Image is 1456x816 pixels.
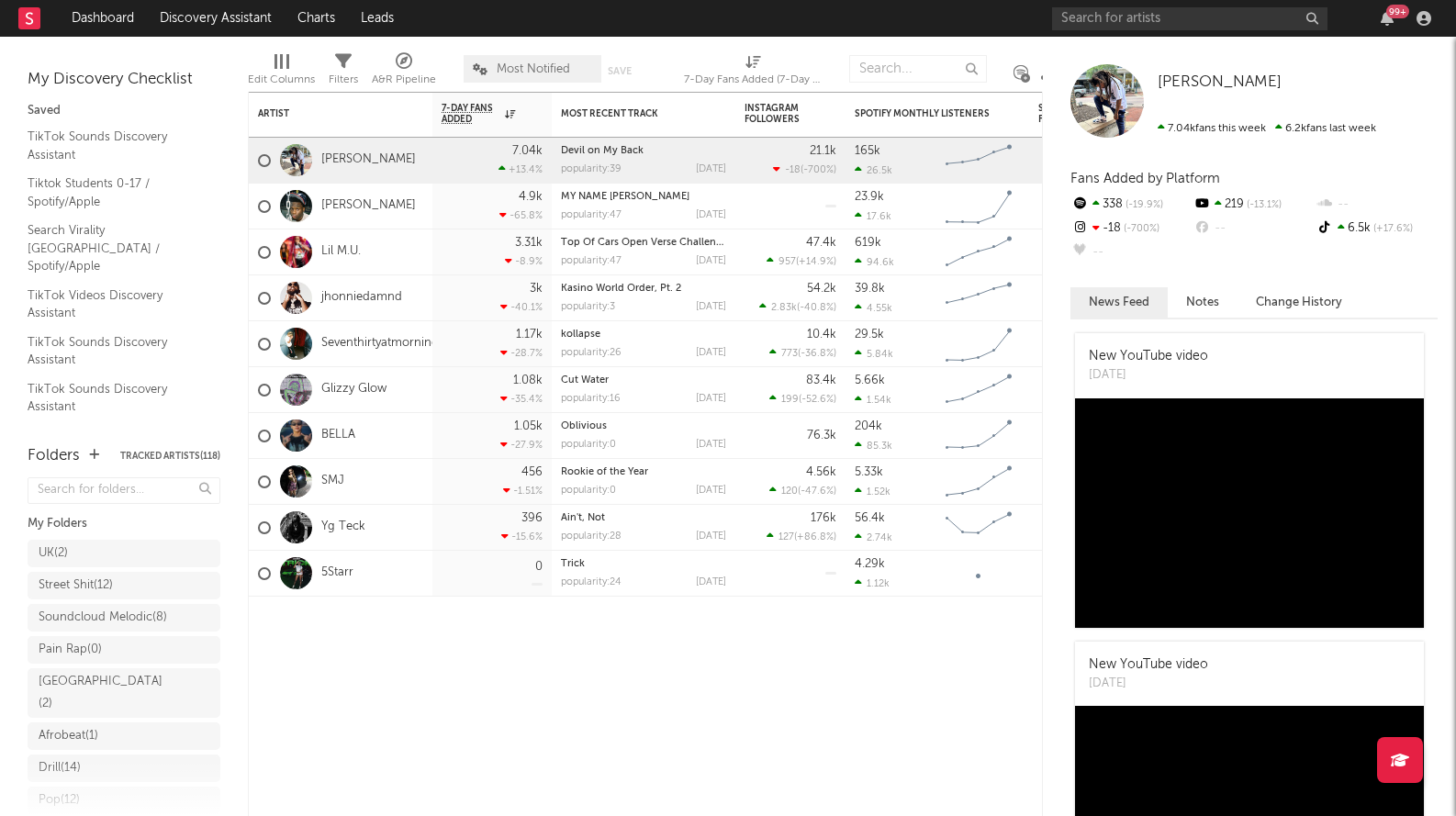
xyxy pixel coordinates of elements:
[28,477,220,504] input: Search for folders...
[855,394,891,406] div: 1.54k
[767,531,836,542] div: ( )
[372,46,436,99] div: A&R Pipeline
[561,486,616,496] div: popularity: 0
[806,466,836,478] div: 4.56k
[561,577,622,587] div: popularity: 24
[855,256,894,268] div: 94.6k
[500,393,543,405] div: -35.4 %
[28,332,202,370] a: TikTok Sounds Discovery Assistant
[759,301,836,313] div: ( )
[849,55,987,83] input: Search...
[800,303,834,313] span: -40.8 %
[28,755,220,782] a: Drill(14)
[855,191,884,203] div: 23.9k
[937,505,1020,551] svg: Chart title
[321,198,416,214] a: [PERSON_NAME]
[773,163,836,175] div: ( )
[684,69,822,91] div: 7-Day Fans Added (7-Day Fans Added)
[28,285,202,323] a: TikTok Videos Discovery Assistant
[1238,287,1361,318] button: Change History
[521,512,543,524] div: 396
[801,395,834,405] span: -52.6 %
[513,374,543,386] div: 1.08k
[28,100,220,122] div: Saved
[530,283,543,295] div: 3k
[561,108,699,119] div: Most Recent Track
[1193,217,1315,240] div: --
[561,238,728,248] a: Top Of Cars Open Verse Challenge
[248,69,315,91] div: Edit Columns
[28,668,220,718] a: [GEOGRAPHIC_DATA](2)
[696,302,726,312] div: [DATE]
[803,165,834,175] span: -700 %
[561,146,644,156] a: Devil on My Back
[1070,217,1193,240] div: -18
[810,145,836,157] div: 21.1k
[1121,224,1159,234] span: -700 %
[769,393,836,405] div: ( )
[561,330,600,340] a: kollapse
[1316,217,1438,240] div: 6.5k
[561,559,726,569] div: Trick
[696,256,726,266] div: [DATE]
[28,69,220,91] div: My Discovery Checklist
[28,636,220,664] a: Pain Rap(0)
[855,486,890,497] div: 1.52k
[39,575,113,597] div: Street Shit ( 12 )
[1158,74,1282,90] span: [PERSON_NAME]
[561,238,726,248] div: Top Of Cars Open Verse Challenge
[321,290,402,306] a: jhonniedamnd
[855,283,885,295] div: 39.8k
[1244,200,1282,210] span: -13.1 %
[855,512,885,524] div: 56.4k
[561,330,726,340] div: kollapse
[769,347,836,359] div: ( )
[39,542,68,564] div: UK ( 2 )
[321,520,365,535] a: Yg Teck
[811,512,836,524] div: 176k
[321,565,353,581] a: 5Starr
[1038,103,1103,125] div: Spotify Followers
[696,164,726,174] div: [DATE]
[684,46,822,99] div: 7-Day Fans Added (7-Day Fans Added)
[561,284,726,294] div: Kasino World Order, Pt. 2
[806,374,836,386] div: 83.4k
[855,374,885,386] div: 5.66k
[561,375,726,386] div: Cut Water
[28,513,220,535] div: My Folders
[28,173,202,211] a: Tiktok Students 0-17 / Spotify/Apple
[329,69,358,91] div: Filters
[39,725,98,747] div: Afrobeat ( 1 )
[535,561,543,573] div: 0
[785,165,801,175] span: -18
[807,283,836,295] div: 54.2k
[855,329,884,341] div: 29.5k
[1158,123,1266,134] span: 7.04k fans this week
[321,382,386,397] a: Glizzy Glow
[855,210,891,222] div: 17.6k
[28,722,220,750] a: Afrobeat(1)
[39,789,80,811] div: Pop ( 12 )
[258,108,396,119] div: Artist
[855,558,885,570] div: 4.29k
[1158,123,1376,134] span: 6.2k fans last week
[39,671,168,715] div: [GEOGRAPHIC_DATA] ( 2 )
[769,485,836,497] div: ( )
[561,394,621,404] div: popularity: 16
[801,486,834,497] span: -47.6 %
[1316,193,1438,217] div: --
[696,394,726,404] div: [DATE]
[321,474,344,489] a: SMJ
[855,108,992,119] div: Spotify Monthly Listeners
[516,329,543,341] div: 1.17k
[1089,675,1208,693] div: [DATE]
[781,486,798,497] span: 120
[28,379,202,417] a: TikTok Sounds Discovery Assistant
[778,532,794,542] span: 127
[937,321,1020,367] svg: Chart title
[937,459,1020,505] svg: Chart title
[561,284,681,294] a: Kasino World Order, Pt. 2
[329,46,358,99] div: Filters
[561,440,616,450] div: popularity: 0
[1089,366,1208,385] div: [DATE]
